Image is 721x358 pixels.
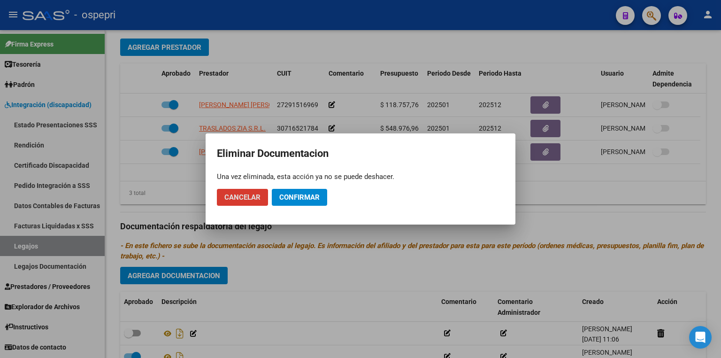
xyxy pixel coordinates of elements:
[224,193,261,202] span: Cancelar
[279,193,320,202] span: Confirmar
[272,189,327,206] button: Confirmar
[217,145,504,163] h2: Eliminar Documentacion
[217,172,504,181] div: Una vez eliminada, esta acción ya no se puede deshacer.
[689,326,712,349] div: Open Intercom Messenger
[217,189,268,206] button: Cancelar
